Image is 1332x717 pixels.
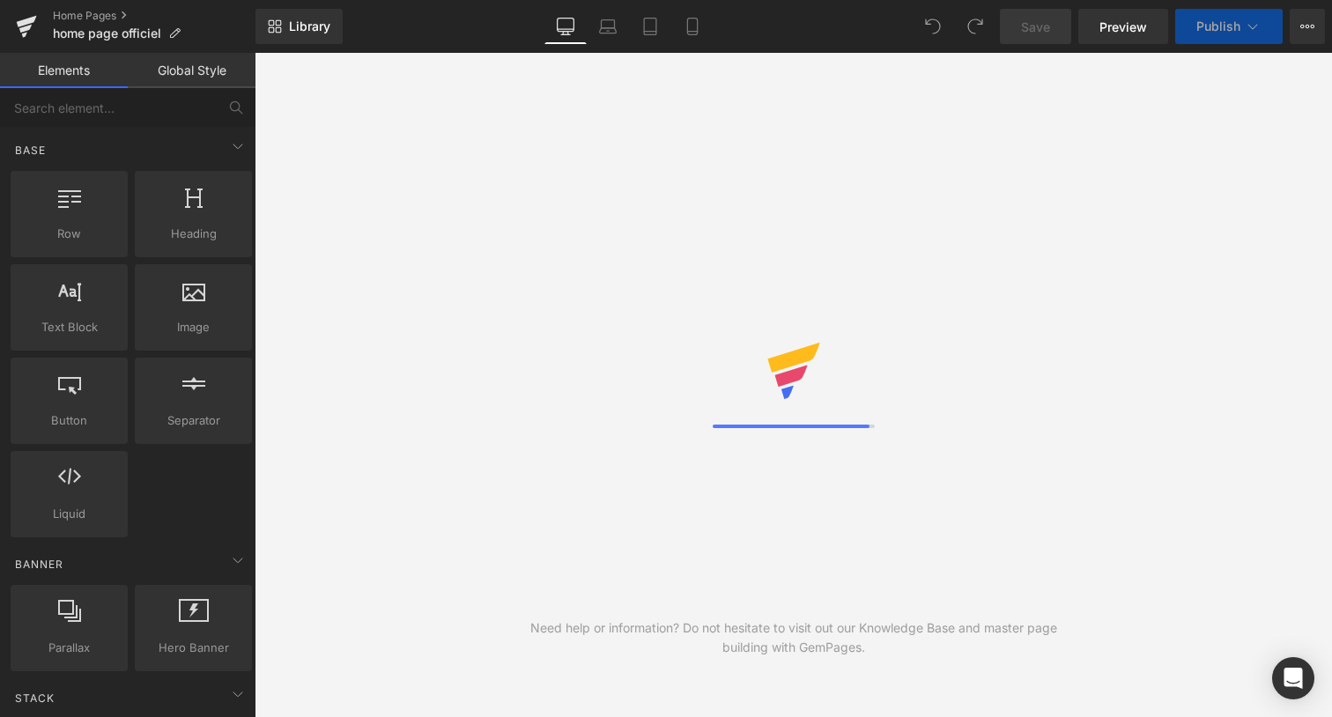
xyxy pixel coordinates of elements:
div: Need help or information? Do not hesitate to visit out our Knowledge Base and master page buildin... [524,618,1063,657]
a: Tablet [629,9,671,44]
span: Parallax [16,639,122,657]
span: Preview [1099,18,1147,36]
a: New Library [255,9,343,44]
a: Desktop [544,9,587,44]
div: Open Intercom Messenger [1272,657,1314,699]
button: Undo [915,9,951,44]
span: Text Block [16,318,122,336]
span: Image [140,318,247,336]
a: Home Pages [53,9,255,23]
span: Hero Banner [140,639,247,657]
a: Preview [1078,9,1168,44]
span: Save [1021,18,1050,36]
a: Laptop [587,9,629,44]
span: Publish [1196,19,1240,33]
span: Stack [13,690,56,706]
span: Separator [140,411,247,430]
span: Liquid [16,505,122,523]
span: Base [13,142,48,159]
a: Mobile [671,9,714,44]
a: Global Style [128,53,255,88]
button: Redo [958,9,993,44]
span: Button [16,411,122,430]
span: Heading [140,225,247,243]
button: More [1290,9,1325,44]
span: Banner [13,556,65,573]
span: Row [16,225,122,243]
span: Library [289,18,330,34]
button: Publish [1175,9,1283,44]
span: home page officiel [53,26,161,41]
